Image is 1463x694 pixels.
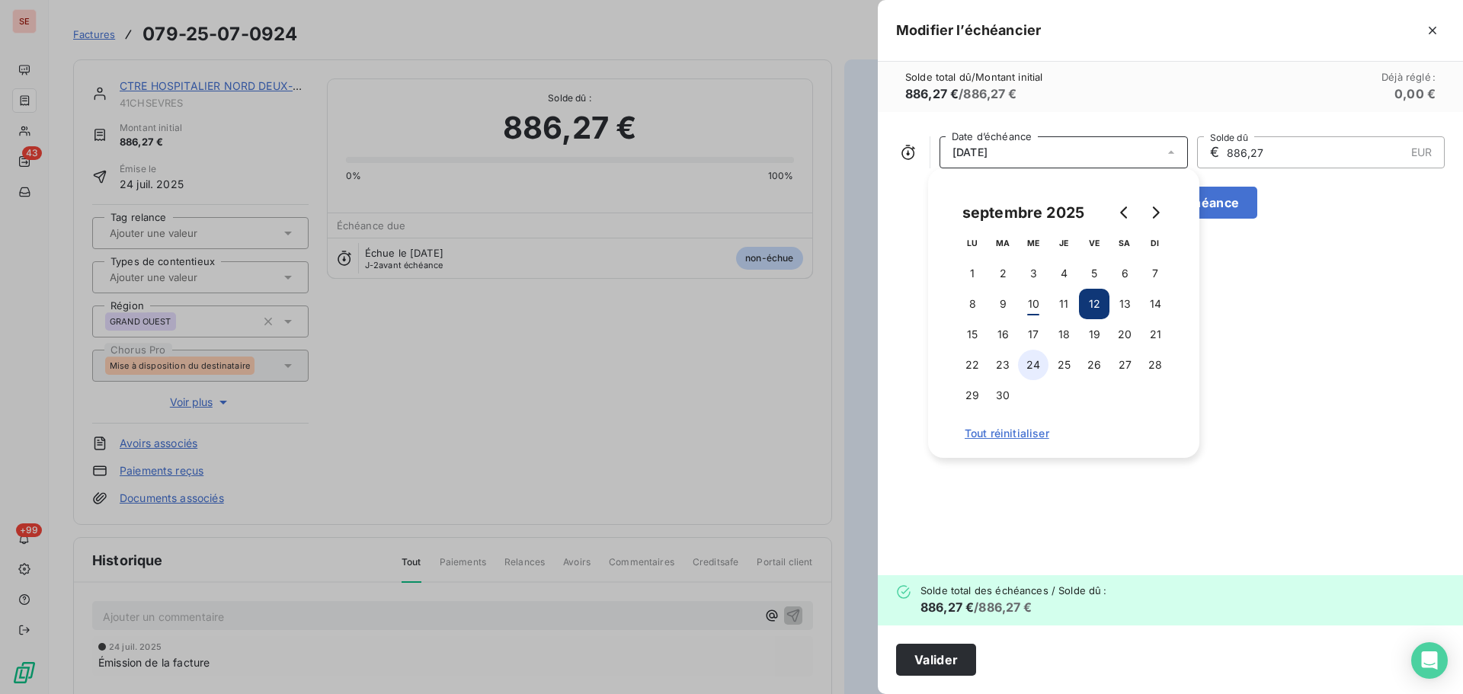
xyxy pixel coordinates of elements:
button: 1 [957,258,988,289]
button: 12 [1079,289,1109,319]
th: mardi [988,228,1018,258]
span: 886,27 € [905,86,959,101]
th: mercredi [1018,228,1048,258]
button: 6 [1109,258,1140,289]
button: Go to next month [1140,197,1170,228]
button: 2 [988,258,1018,289]
button: 4 [1048,258,1079,289]
button: 7 [1140,258,1170,289]
h6: / 886,27 € [920,598,1106,616]
span: Solde total dû / Montant initial [905,71,1043,83]
span: Solde total des échéances / Solde dû : [920,584,1106,596]
button: 19 [1079,319,1109,350]
button: 15 [957,319,988,350]
h6: 0,00 € [1394,85,1436,103]
button: 9 [988,289,1018,319]
button: 26 [1079,350,1109,380]
button: 16 [988,319,1018,350]
th: jeudi [1048,228,1079,258]
button: 5 [1079,258,1109,289]
button: 13 [1109,289,1140,319]
button: 14 [1140,289,1170,319]
h5: Modifier l’échéancier [896,20,1041,41]
button: 17 [1018,319,1048,350]
h6: / 886,27 € [905,85,1043,103]
button: 25 [1048,350,1079,380]
th: vendredi [1079,228,1109,258]
th: lundi [957,228,988,258]
button: Go to previous month [1109,197,1140,228]
button: 30 [988,380,1018,411]
th: samedi [1109,228,1140,258]
button: 24 [1018,350,1048,380]
span: [DATE] [952,146,988,158]
button: 20 [1109,319,1140,350]
button: Valider [896,644,976,676]
button: 3 [1018,258,1048,289]
th: dimanche [1140,228,1170,258]
button: 11 [1048,289,1079,319]
span: Déjà réglé : [1381,71,1436,83]
div: Open Intercom Messenger [1411,642,1448,679]
button: 8 [957,289,988,319]
button: 21 [1140,319,1170,350]
span: Tout réinitialiser [965,427,1163,440]
button: 18 [1048,319,1079,350]
button: 23 [988,350,1018,380]
div: septembre 2025 [957,200,1090,225]
button: 28 [1140,350,1170,380]
button: 27 [1109,350,1140,380]
button: 10 [1018,289,1048,319]
button: 29 [957,380,988,411]
span: 886,27 € [920,600,974,615]
button: 22 [957,350,988,380]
